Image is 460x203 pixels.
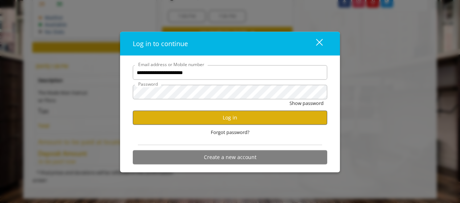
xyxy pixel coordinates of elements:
input: Email address or Mobile number [133,65,327,80]
button: Create a new account [133,150,327,164]
span: Forgot password? [211,129,250,136]
button: Show password [289,100,324,107]
label: Email address or Mobile number [135,61,208,68]
input: Password [133,85,327,100]
div: close dialog [308,38,322,49]
button: close dialog [303,36,327,51]
span: Log in to continue [133,39,188,48]
label: Password [135,81,161,88]
button: Log in [133,110,327,125]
